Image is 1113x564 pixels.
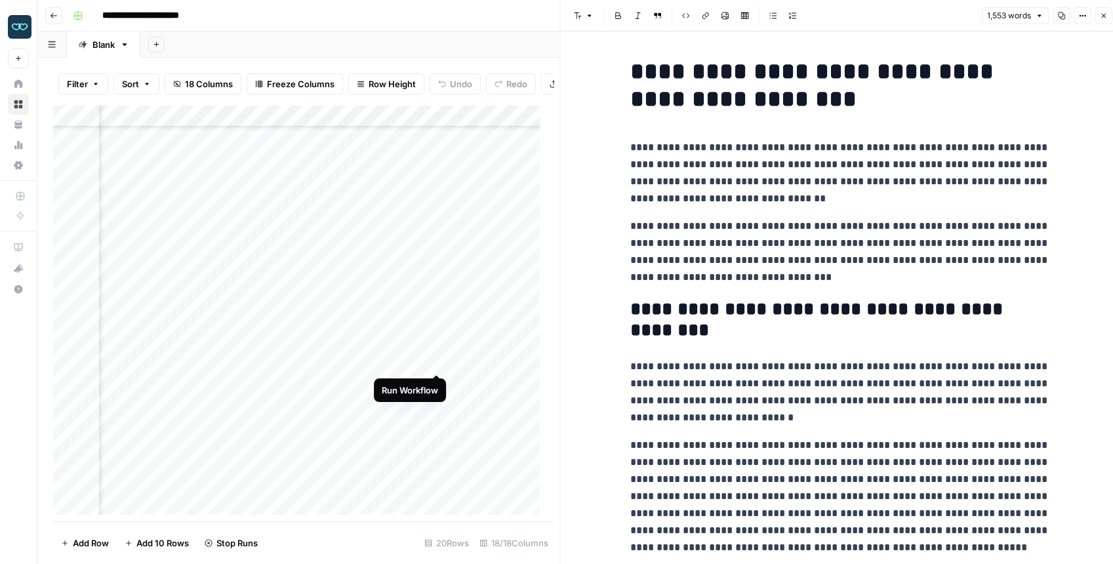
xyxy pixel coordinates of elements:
button: 18 Columns [165,73,241,94]
button: Help + Support [8,279,29,300]
span: Add 10 Rows [136,536,189,550]
span: Filter [67,77,88,91]
span: 1,553 words [987,10,1031,22]
button: Add 10 Rows [117,533,197,554]
button: 1,553 words [981,7,1049,24]
button: Filter [58,73,108,94]
span: Freeze Columns [267,77,334,91]
a: Browse [8,94,29,115]
a: Usage [8,134,29,155]
button: Sort [113,73,159,94]
div: Blank [92,38,115,51]
button: Freeze Columns [247,73,343,94]
a: Settings [8,155,29,176]
button: Undo [430,73,481,94]
a: Your Data [8,114,29,135]
span: Row Height [369,77,416,91]
span: Sort [122,77,139,91]
span: 18 Columns [185,77,233,91]
img: Zola Inc Logo [8,15,31,39]
span: Redo [506,77,527,91]
span: Add Row [73,536,109,550]
a: AirOps Academy [8,237,29,258]
a: Home [8,73,29,94]
div: What's new? [9,258,28,278]
button: Workspace: Zola Inc [8,10,29,43]
button: Stop Runs [197,533,266,554]
button: Redo [486,73,536,94]
a: Blank [67,31,140,58]
div: Run Workflow [382,384,438,397]
button: Add Row [53,533,117,554]
span: Undo [450,77,472,91]
div: 20 Rows [419,533,474,554]
span: Stop Runs [216,536,258,550]
div: 18/18 Columns [474,533,554,554]
button: Row Height [348,73,424,94]
button: What's new? [8,258,29,279]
